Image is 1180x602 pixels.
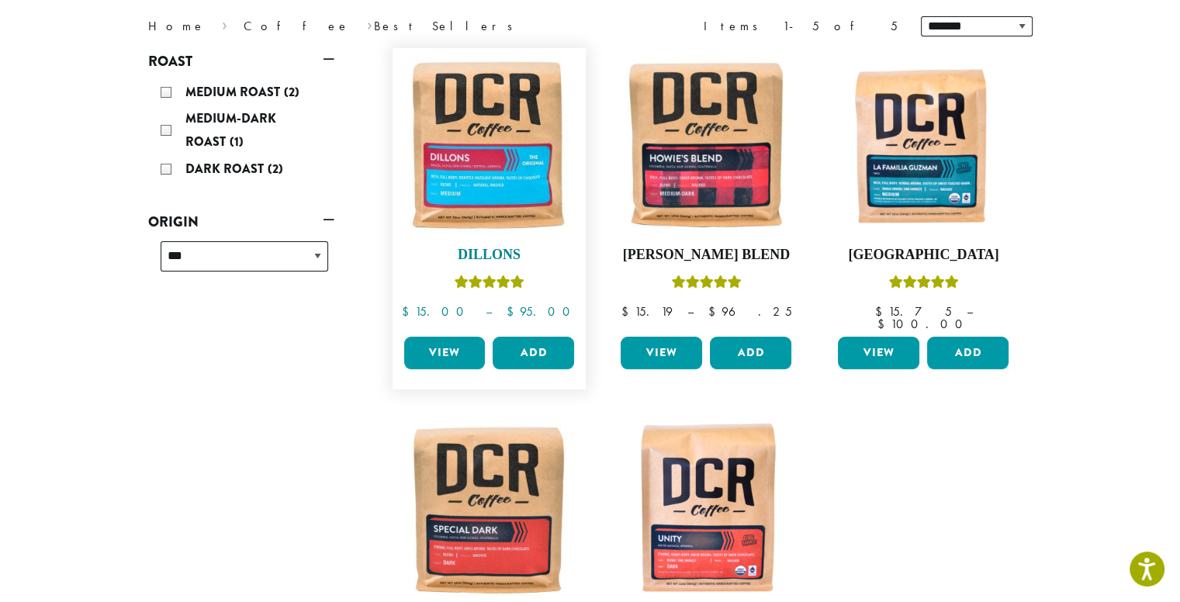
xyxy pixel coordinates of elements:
[148,18,206,34] a: Home
[671,273,741,296] div: Rated 4.67 out of 5
[838,337,919,369] a: View
[400,56,579,330] a: DillonsRated 5.00 out of 5
[874,303,888,320] span: $
[710,337,791,369] button: Add
[185,160,268,178] span: Dark Roast
[834,56,1012,330] a: [GEOGRAPHIC_DATA]Rated 4.83 out of 5
[617,247,795,264] h4: [PERSON_NAME] Blend
[966,303,972,320] span: –
[617,56,795,234] img: Howies-Blend-12oz-300x300.jpg
[401,303,470,320] bdi: 15.00
[888,273,958,296] div: Rated 4.83 out of 5
[834,56,1012,234] img: DCR-La-Familia-Guzman-Coffee-Bag-300x300.png
[834,247,1012,264] h4: [GEOGRAPHIC_DATA]
[284,83,299,101] span: (2)
[704,17,898,36] div: Items 1-5 of 5
[148,48,334,74] a: Roast
[401,303,414,320] span: $
[400,247,579,264] h4: Dillons
[708,303,721,320] span: $
[185,83,284,101] span: Medium Roast
[621,303,672,320] bdi: 15.19
[268,160,283,178] span: (2)
[148,235,334,290] div: Origin
[621,303,634,320] span: $
[400,420,578,599] img: Special-Dark-12oz-300x300.jpg
[244,18,350,34] a: Coffee
[222,12,227,36] span: ›
[148,209,334,235] a: Origin
[230,133,244,150] span: (1)
[400,56,578,234] img: Dillons-12oz-300x300.jpg
[687,303,693,320] span: –
[877,316,970,332] bdi: 100.00
[877,316,891,332] span: $
[617,420,795,599] img: DCR-Unity-Coffee-Bag-300x300.png
[708,303,791,320] bdi: 96.25
[493,337,574,369] button: Add
[454,273,524,296] div: Rated 5.00 out of 5
[927,337,1009,369] button: Add
[404,337,486,369] a: View
[148,74,334,189] div: Roast
[617,56,795,330] a: [PERSON_NAME] BlendRated 4.67 out of 5
[621,337,702,369] a: View
[874,303,951,320] bdi: 15.75
[506,303,519,320] span: $
[506,303,576,320] bdi: 95.00
[485,303,491,320] span: –
[367,12,372,36] span: ›
[148,17,567,36] nav: Breadcrumb
[185,109,276,150] span: Medium-Dark Roast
